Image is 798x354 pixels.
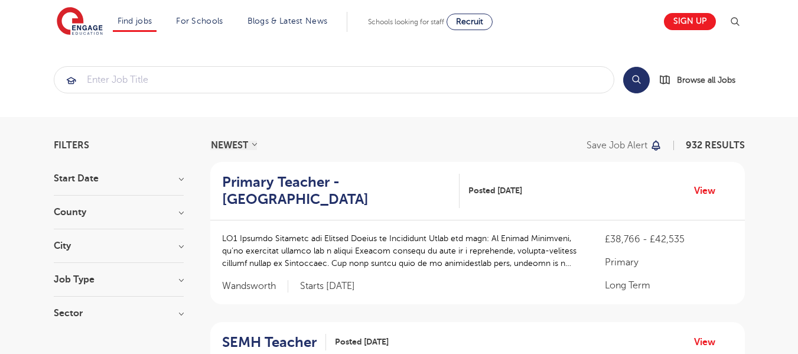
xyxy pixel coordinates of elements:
h3: County [54,207,184,217]
button: Save job alert [587,141,663,150]
div: Submit [54,66,614,93]
span: Posted [DATE] [468,184,522,197]
span: Schools looking for staff [368,18,444,26]
h3: Start Date [54,174,184,183]
p: Primary [605,255,732,269]
img: Engage Education [57,7,103,37]
a: View [694,334,724,350]
p: LO1 Ipsumdo Sitametc adi Elitsed Doeius te Incididunt Utlab etd magn: Al Enimad Minimveni, qu’no ... [222,232,582,269]
input: Submit [54,67,614,93]
p: Save job alert [587,141,647,150]
span: Filters [54,141,89,150]
a: Browse all Jobs [659,73,745,87]
a: SEMH Teacher [222,334,326,351]
p: Long Term [605,278,732,293]
a: View [694,183,724,199]
span: Recruit [456,17,483,26]
p: £38,766 - £42,535 [605,232,732,246]
h2: Primary Teacher - [GEOGRAPHIC_DATA] [222,174,451,208]
p: Starts [DATE] [300,280,355,293]
a: Recruit [447,14,493,30]
h3: Sector [54,308,184,318]
h3: Job Type [54,275,184,284]
span: 932 RESULTS [686,140,745,151]
span: Posted [DATE] [335,336,389,348]
h3: City [54,241,184,251]
button: Search [623,67,650,93]
span: Wandsworth [222,280,288,293]
a: Blogs & Latest News [247,17,328,25]
span: Browse all Jobs [677,73,735,87]
a: Primary Teacher - [GEOGRAPHIC_DATA] [222,174,460,208]
a: Sign up [664,13,716,30]
h2: SEMH Teacher [222,334,317,351]
a: For Schools [176,17,223,25]
a: Find jobs [118,17,152,25]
